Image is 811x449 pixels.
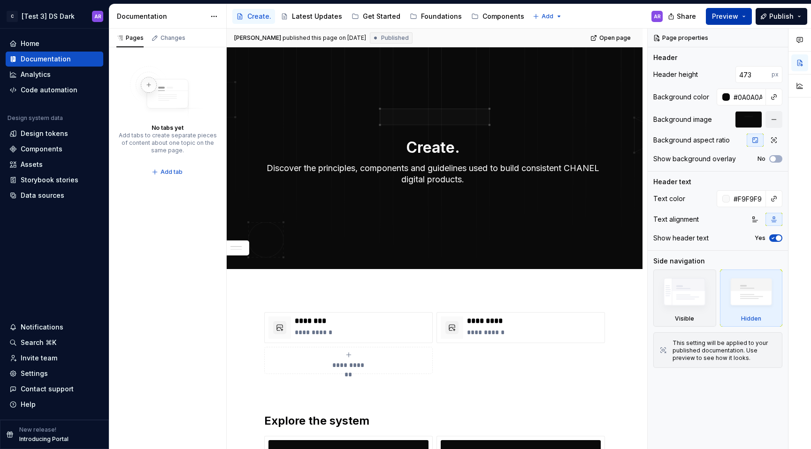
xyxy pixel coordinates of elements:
div: Header text [653,177,691,187]
a: Assets [6,157,103,172]
input: Auto [735,66,772,83]
span: Share [677,12,696,21]
div: Text color [653,194,685,203]
div: Background color [653,92,709,102]
input: Auto [730,89,766,105]
h2: Explore the system [264,413,605,428]
div: Search ⌘K [21,338,56,347]
a: Analytics [6,67,103,82]
p: New release! [19,426,56,434]
a: Home [6,36,103,51]
a: Open page [588,31,635,45]
button: Preview [706,8,752,25]
p: Introducing Portal [19,435,69,443]
button: Add [530,10,565,23]
div: This setting will be applied to your published documentation. Use preview to see how it looks. [673,339,776,362]
div: Hidden [741,315,761,322]
div: Header height [653,70,698,79]
button: Help [6,397,103,412]
span: Open page [599,34,631,42]
label: Yes [755,234,765,242]
button: Publish [756,8,807,25]
div: Help [21,400,36,409]
div: Create. [247,12,271,21]
div: Hidden [720,269,783,327]
span: Publish [769,12,794,21]
div: Design system data [8,114,63,122]
a: Get Started [348,9,404,24]
button: Search ⌘K [6,335,103,350]
div: Invite team [21,353,57,363]
div: Side navigation [653,256,705,266]
div: No tabs yet [152,124,184,132]
div: Background aspect ratio [653,135,730,145]
div: Analytics [21,70,51,79]
button: Share [663,8,702,25]
button: C[Test 3] DS DarkAR [2,6,107,26]
div: Latest Updates [292,12,342,21]
a: Design tokens [6,126,103,141]
a: Latest Updates [277,9,346,24]
div: Background image [653,115,712,124]
div: Add tabs to create separate pieces of content about one topic on the same page. [118,132,217,154]
div: AR [94,13,101,20]
div: Data sources [21,191,64,200]
div: Foundations [421,12,462,21]
textarea: Discover the principles, components and guidelines used to build consistent CHANEL digital products. [262,161,603,187]
div: Storybook stories [21,175,78,185]
button: Notifications [6,320,103,335]
div: C [7,11,18,22]
a: Storybook stories [6,172,103,187]
button: Contact support [6,382,103,397]
div: Assets [21,160,43,169]
a: Code automation [6,82,103,97]
a: Components [467,9,528,24]
div: AR [654,13,661,20]
span: Add tab [161,168,183,176]
button: Add tab [149,165,187,179]
div: Notifications [21,322,63,332]
div: published this page on [DATE] [283,34,366,42]
a: Documentation [6,52,103,67]
p: px [772,71,779,78]
a: Settings [6,366,103,381]
div: Get Started [363,12,400,21]
div: Code automation [21,85,77,95]
div: Pages [116,34,144,42]
a: Components [6,142,103,157]
div: Show background overlay [653,154,736,164]
span: Published [381,34,409,42]
span: Preview [712,12,738,21]
input: Auto [730,190,766,207]
div: Page tree [232,7,528,26]
div: [Test 3] DS Dark [22,12,75,21]
div: Show header text [653,233,709,243]
a: Create. [232,9,275,24]
div: Header [653,53,677,62]
a: Data sources [6,188,103,203]
div: Documentation [21,54,71,64]
div: Settings [21,369,48,378]
div: Visible [675,315,694,322]
a: Foundations [406,9,466,24]
span: [PERSON_NAME] [234,34,281,42]
div: Components [21,144,62,154]
a: Invite team [6,351,103,366]
div: Changes [161,34,185,42]
div: Documentation [117,12,206,21]
div: Text alignment [653,215,699,224]
div: Home [21,39,39,48]
div: Components [482,12,524,21]
div: Design tokens [21,129,68,138]
div: Contact support [21,384,74,394]
span: Add [542,13,553,20]
label: No [757,155,765,163]
textarea: Create. [262,136,603,159]
div: Visible [653,269,716,327]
